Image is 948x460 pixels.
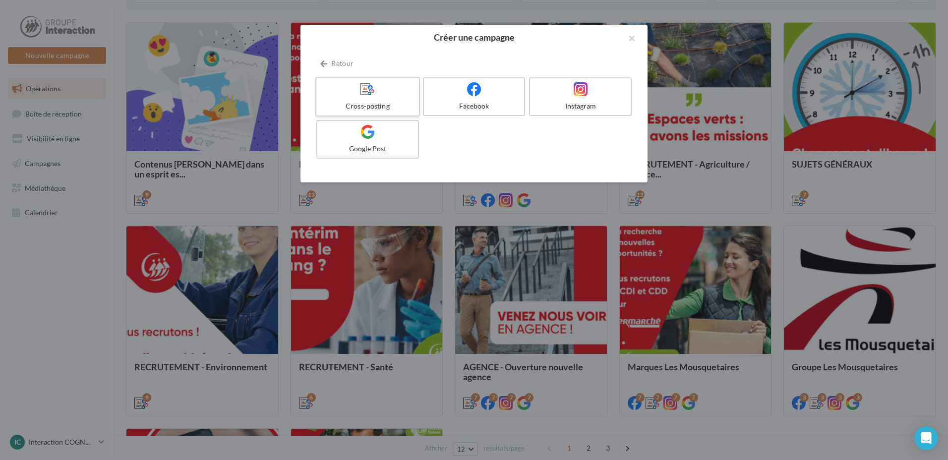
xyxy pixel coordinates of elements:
[316,33,632,42] h2: Créer une campagne
[316,57,357,69] button: Retour
[428,101,521,111] div: Facebook
[321,144,414,154] div: Google Post
[320,101,415,111] div: Cross-posting
[914,426,938,450] div: Open Intercom Messenger
[534,101,627,111] div: Instagram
